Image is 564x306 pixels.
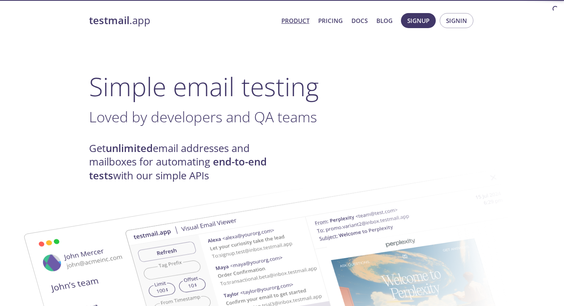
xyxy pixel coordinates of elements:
button: Signin [440,13,473,28]
strong: testmail [89,13,129,27]
a: Docs [351,15,368,26]
a: Product [281,15,310,26]
strong: end-to-end tests [89,155,267,182]
a: Pricing [318,15,343,26]
button: Signup [401,13,436,28]
h1: Simple email testing [89,71,475,102]
h4: Get email addresses and mailboxes for automating with our simple APIs [89,142,282,182]
a: Blog [376,15,393,26]
strong: unlimited [106,141,153,155]
span: Signup [407,15,429,26]
span: Signin [446,15,467,26]
a: testmail.app [89,14,275,27]
span: Loved by developers and QA teams [89,107,317,127]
